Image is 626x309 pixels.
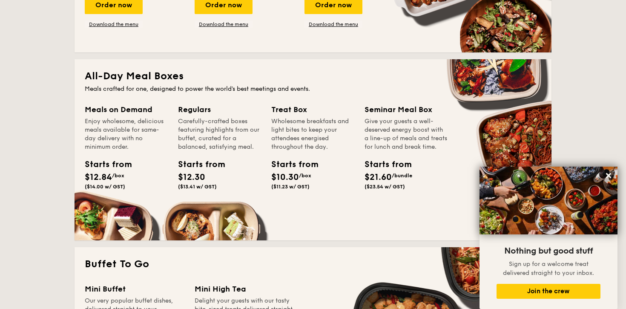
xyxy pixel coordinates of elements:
[271,184,310,190] span: ($11.23 w/ GST)
[271,104,354,116] div: Treat Box
[178,184,217,190] span: ($13.41 w/ GST)
[271,172,299,182] span: $10.30
[503,260,594,277] span: Sign up for a welcome treat delivered straight to your inbox.
[497,284,600,299] button: Join the crew
[85,283,184,295] div: Mini Buffet
[365,172,392,182] span: $21.60
[365,117,448,151] div: Give your guests a well-deserved energy boost with a line-up of meals and treats for lunch and br...
[178,158,216,171] div: Starts from
[85,184,125,190] span: ($14.00 w/ GST)
[178,117,261,151] div: Carefully-crafted boxes featuring highlights from our buffet, curated for a balanced, satisfying ...
[365,158,403,171] div: Starts from
[178,104,261,116] div: Regulars
[271,117,354,151] div: Wholesome breakfasts and light bites to keep your attendees energised throughout the day.
[178,172,205,182] span: $12.30
[504,246,593,256] span: Nothing but good stuff
[271,158,310,171] div: Starts from
[85,69,541,83] h2: All-Day Meal Boxes
[85,21,143,28] a: Download the menu
[85,158,123,171] div: Starts from
[365,104,448,116] div: Seminar Meal Box
[365,184,405,190] span: ($23.54 w/ GST)
[85,172,112,182] span: $12.84
[304,21,362,28] a: Download the menu
[299,173,311,179] span: /box
[112,173,124,179] span: /box
[195,21,253,28] a: Download the menu
[602,169,615,182] button: Close
[392,173,412,179] span: /bundle
[85,85,541,93] div: Meals crafted for one, designed to power the world's best meetings and events.
[85,117,168,151] div: Enjoy wholesome, delicious meals available for same-day delivery with no minimum order.
[85,104,168,116] div: Meals on Demand
[195,283,294,295] div: Mini High Tea
[85,257,541,271] h2: Buffet To Go
[480,167,617,234] img: DSC07876-Edit02-Large.jpeg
